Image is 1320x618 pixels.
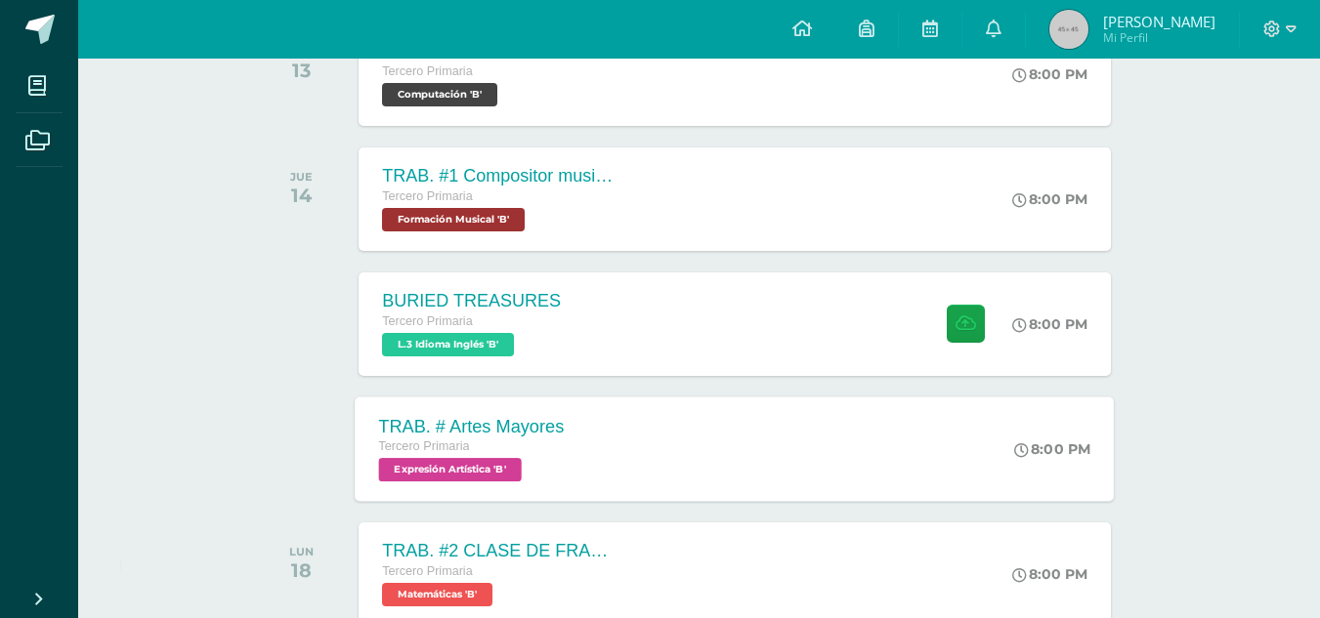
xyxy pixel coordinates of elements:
[1015,440,1091,458] div: 8:00 PM
[290,184,313,207] div: 14
[1049,10,1088,49] img: 45x45
[1103,12,1215,31] span: [PERSON_NAME]
[382,166,617,186] div: TRAB. #1 Compositor musical
[290,170,313,184] div: JUE
[382,83,497,106] span: Computación 'B'
[290,59,313,82] div: 13
[379,416,565,436] div: TRAB. # Artes Mayores
[382,208,525,231] span: Formación Musical 'B'
[382,189,472,203] span: Tercero Primaria
[379,458,522,481] span: Expresión Artística 'B'
[379,439,470,453] span: Tercero Primaria
[382,541,617,561] div: TRAB. #2 CLASE DE FRACCIONES/FRACCIONES EQUIVALENTES
[1103,29,1215,46] span: Mi Perfil
[1012,190,1087,208] div: 8:00 PM
[382,64,472,78] span: Tercero Primaria
[382,291,561,311] div: BURIED TREASURES
[1012,65,1087,83] div: 8:00 PM
[1012,315,1087,333] div: 8:00 PM
[1012,565,1087,583] div: 8:00 PM
[382,314,472,328] span: Tercero Primaria
[382,333,514,356] span: L.3 Idioma Inglés 'B'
